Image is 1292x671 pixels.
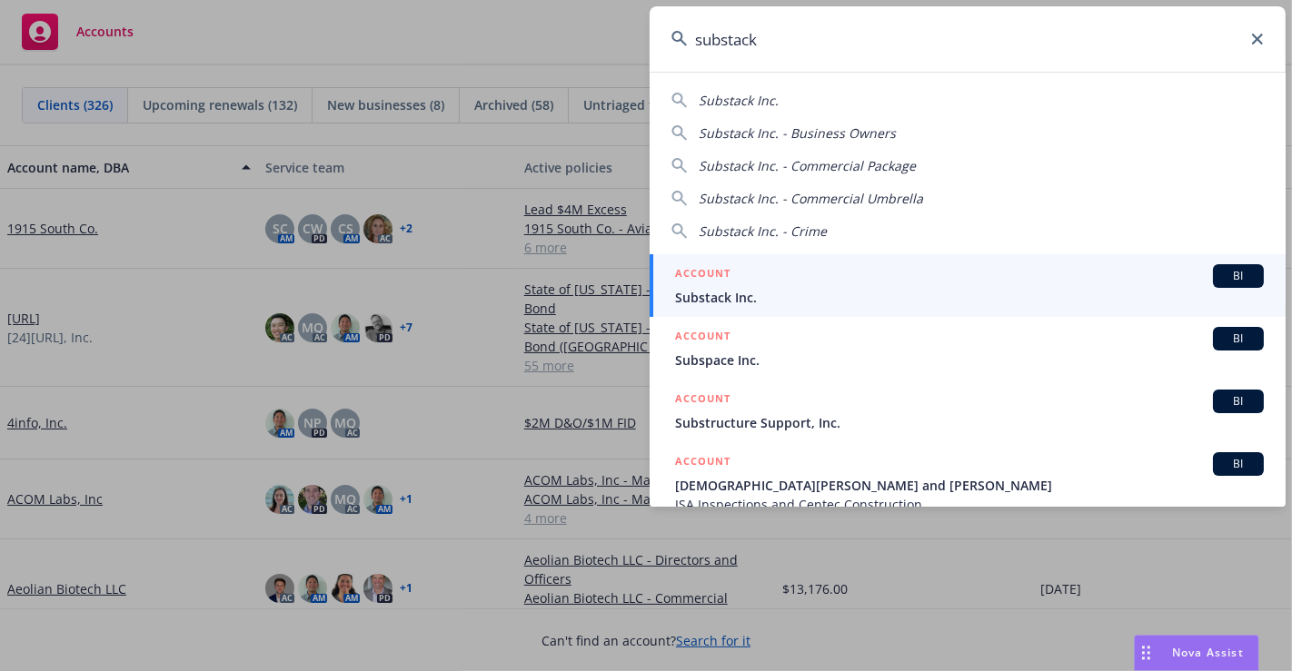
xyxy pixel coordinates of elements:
span: JSA Inspections and Centec Construction [675,495,1264,514]
span: Subspace Inc. [675,350,1264,370]
span: [DEMOGRAPHIC_DATA][PERSON_NAME] and [PERSON_NAME] [675,476,1264,495]
span: Substack Inc. - Crime [699,222,827,240]
h5: ACCOUNT [675,390,730,411]
span: Substack Inc. [675,288,1264,307]
a: ACCOUNTBISubspace Inc. [650,317,1286,380]
h5: ACCOUNT [675,327,730,349]
button: Nova Assist [1134,635,1259,671]
span: Substructure Support, Inc. [675,413,1264,432]
span: Substack Inc. - Commercial Umbrella [699,190,923,207]
span: Substack Inc. - Commercial Package [699,157,916,174]
span: BI [1220,268,1257,284]
span: Substack Inc. [699,92,779,109]
a: ACCOUNTBISubstructure Support, Inc. [650,380,1286,442]
span: BI [1220,456,1257,472]
a: ACCOUNTBI[DEMOGRAPHIC_DATA][PERSON_NAME] and [PERSON_NAME]JSA Inspections and Centec Construction [650,442,1286,524]
h5: ACCOUNT [675,452,730,474]
input: Search... [650,6,1286,72]
span: BI [1220,393,1257,410]
span: Nova Assist [1172,645,1244,660]
a: ACCOUNTBISubstack Inc. [650,254,1286,317]
span: Substack Inc. - Business Owners [699,124,896,142]
div: Drag to move [1135,636,1158,670]
span: BI [1220,331,1257,347]
h5: ACCOUNT [675,264,730,286]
